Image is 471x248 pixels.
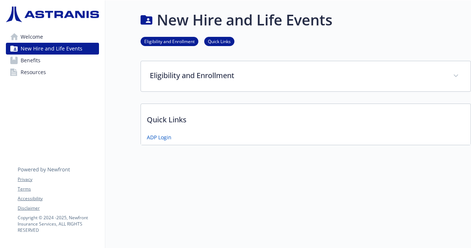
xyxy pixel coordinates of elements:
[21,43,82,55] span: New Hire and Life Events
[6,55,99,66] a: Benefits
[6,43,99,55] a: New Hire and Life Events
[21,31,43,43] span: Welcome
[141,38,198,45] a: Eligibility and Enrollment
[21,66,46,78] span: Resources
[18,195,99,202] a: Accessibility
[204,38,234,45] a: Quick Links
[6,31,99,43] a: Welcome
[141,61,471,91] div: Eligibility and Enrollment
[21,55,40,66] span: Benefits
[6,66,99,78] a: Resources
[150,70,444,81] p: Eligibility and Enrollment
[18,214,99,233] p: Copyright © 2024 - 2025 , Newfront Insurance Services, ALL RIGHTS RESERVED
[18,176,99,183] a: Privacy
[141,104,471,131] p: Quick Links
[18,205,99,212] a: Disclaimer
[147,133,171,141] a: ADP Login
[18,186,99,192] a: Terms
[157,9,332,31] h1: New Hire and Life Events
